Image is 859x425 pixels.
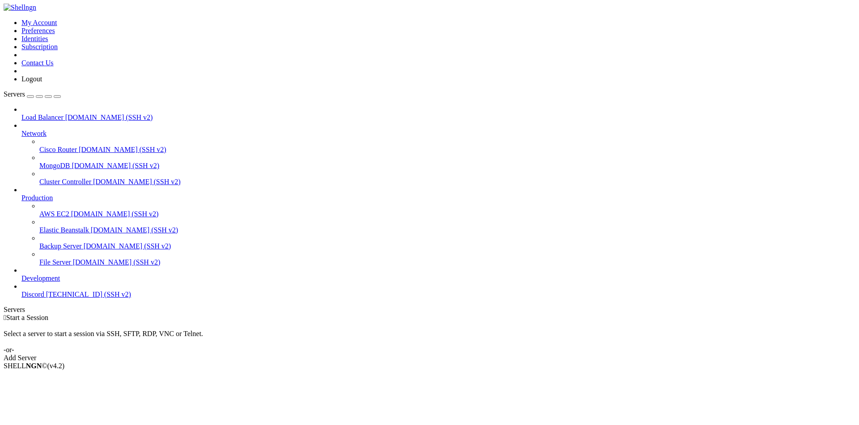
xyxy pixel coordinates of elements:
[39,146,77,153] span: Cisco Router
[39,258,855,266] a: File Server [DOMAIN_NAME] (SSH v2)
[21,290,44,298] span: Discord
[39,226,855,234] a: Elastic Beanstalk [DOMAIN_NAME] (SSH v2)
[21,114,64,121] span: Load Balancer
[21,282,855,299] li: Discord [TECHNICAL_ID] (SSH v2)
[21,194,855,202] a: Production
[39,154,855,170] li: MongoDB [DOMAIN_NAME] (SSH v2)
[6,314,48,321] span: Start a Session
[21,105,855,122] li: Load Balancer [DOMAIN_NAME] (SSH v2)
[47,362,65,370] span: 4.2.0
[21,19,57,26] a: My Account
[73,258,161,266] span: [DOMAIN_NAME] (SSH v2)
[4,322,855,354] div: Select a server to start a session via SSH, SFTP, RDP, VNC or Telnet. -or-
[21,75,42,83] a: Logout
[21,290,855,299] a: Discord [TECHNICAL_ID] (SSH v2)
[39,218,855,234] li: Elastic Beanstalk [DOMAIN_NAME] (SSH v2)
[39,202,855,218] li: AWS EC2 [DOMAIN_NAME] (SSH v2)
[39,170,855,186] li: Cluster Controller [DOMAIN_NAME] (SSH v2)
[4,354,855,362] div: Add Server
[93,178,181,185] span: [DOMAIN_NAME] (SSH v2)
[21,59,54,67] a: Contact Us
[21,274,60,282] span: Development
[39,138,855,154] li: Cisco Router [DOMAIN_NAME] (SSH v2)
[4,90,25,98] span: Servers
[21,43,58,50] a: Subscription
[21,194,53,202] span: Production
[4,314,6,321] span: 
[26,362,42,370] b: NGN
[21,114,855,122] a: Load Balancer [DOMAIN_NAME] (SSH v2)
[71,210,159,218] span: [DOMAIN_NAME] (SSH v2)
[39,178,91,185] span: Cluster Controller
[4,4,36,12] img: Shellngn
[39,234,855,250] li: Backup Server [DOMAIN_NAME] (SSH v2)
[65,114,153,121] span: [DOMAIN_NAME] (SSH v2)
[39,242,82,250] span: Backup Server
[91,226,179,234] span: [DOMAIN_NAME] (SSH v2)
[79,146,166,153] span: [DOMAIN_NAME] (SSH v2)
[21,130,855,138] a: Network
[21,122,855,186] li: Network
[39,258,71,266] span: File Server
[46,290,131,298] span: [TECHNICAL_ID] (SSH v2)
[21,35,48,42] a: Identities
[21,186,855,266] li: Production
[21,27,55,34] a: Preferences
[39,210,69,218] span: AWS EC2
[39,178,855,186] a: Cluster Controller [DOMAIN_NAME] (SSH v2)
[4,90,61,98] a: Servers
[39,210,855,218] a: AWS EC2 [DOMAIN_NAME] (SSH v2)
[4,306,855,314] div: Servers
[4,362,64,370] span: SHELL ©
[39,242,855,250] a: Backup Server [DOMAIN_NAME] (SSH v2)
[39,162,70,169] span: MongoDB
[84,242,171,250] span: [DOMAIN_NAME] (SSH v2)
[39,226,89,234] span: Elastic Beanstalk
[39,250,855,266] li: File Server [DOMAIN_NAME] (SSH v2)
[39,162,855,170] a: MongoDB [DOMAIN_NAME] (SSH v2)
[39,146,855,154] a: Cisco Router [DOMAIN_NAME] (SSH v2)
[21,274,855,282] a: Development
[72,162,159,169] span: [DOMAIN_NAME] (SSH v2)
[21,130,47,137] span: Network
[21,266,855,282] li: Development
